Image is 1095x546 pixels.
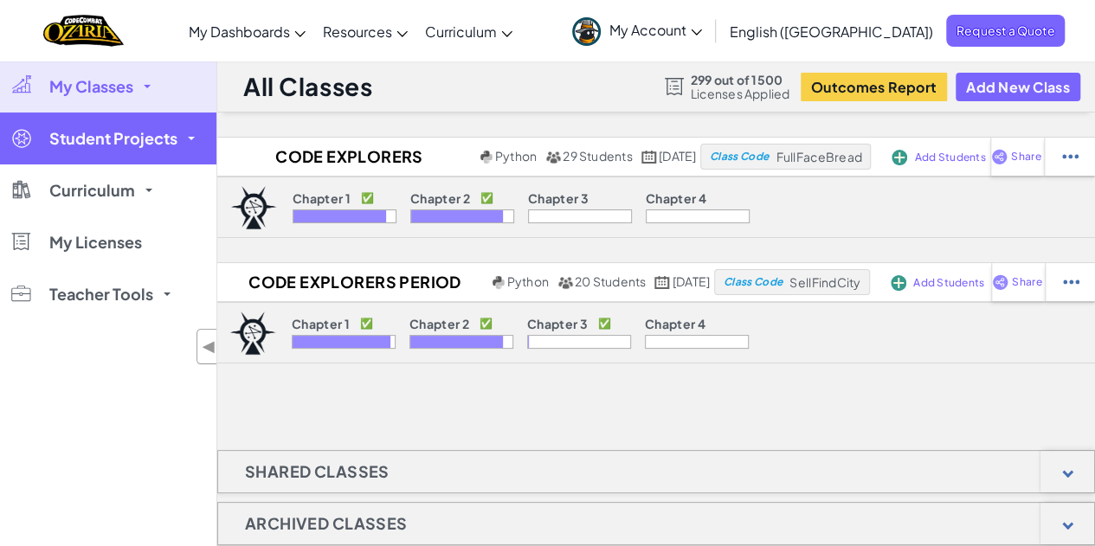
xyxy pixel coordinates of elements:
[776,149,861,164] span: FullFaceBread
[598,317,611,331] p: ✅
[914,152,985,163] span: Add Students
[691,87,790,100] span: Licenses Applied
[216,269,714,295] a: Code Explorers Period 01 Trimester 1 Python 20 Students [DATE]
[218,450,416,493] h1: Shared Classes
[527,317,588,331] p: Chapter 3
[49,234,142,250] span: My Licenses
[646,191,706,205] p: Chapter 4
[43,13,124,48] img: Home
[217,144,700,170] a: Code Explorers Period 03 Trimester 1 Python 29 Students [DATE]
[528,191,589,205] p: Chapter 3
[557,276,573,289] img: MultipleUsers.png
[49,286,153,302] span: Teacher Tools
[243,70,372,103] h1: All Classes
[730,22,933,41] span: English ([GEOGRAPHIC_DATA])
[360,317,373,331] p: ✅
[323,22,392,41] span: Resources
[425,22,497,41] span: Curriculum
[493,276,506,289] img: python.png
[218,502,434,545] h1: Archived Classes
[575,273,647,289] span: 20 Students
[641,151,657,164] img: calendar.svg
[202,334,216,359] span: ◀
[564,3,711,58] a: My Account
[721,8,942,55] a: English ([GEOGRAPHIC_DATA])
[789,274,860,290] span: SellFindCity
[217,144,476,170] h2: Code Explorers Period 03 Trimester 1
[659,148,696,164] span: [DATE]
[480,151,493,164] img: python.png
[691,73,790,87] span: 299 out of 1500
[49,131,177,146] span: Student Projects
[609,21,702,39] span: My Account
[1012,277,1041,287] span: Share
[49,79,133,94] span: My Classes
[416,8,521,55] a: Curriculum
[801,73,947,101] button: Outcomes Report
[891,275,906,291] img: IconAddStudents.svg
[409,317,469,331] p: Chapter 2
[189,22,290,41] span: My Dashboards
[545,151,561,164] img: MultipleUsers.png
[913,278,984,288] span: Add Students
[314,8,416,55] a: Resources
[1063,274,1079,290] img: IconStudentEllipsis.svg
[1062,149,1079,164] img: IconStudentEllipsis.svg
[892,150,907,165] img: IconAddStudents.svg
[1011,151,1040,162] span: Share
[956,73,1080,101] button: Add New Class
[49,183,135,198] span: Curriculum
[43,13,124,48] a: Ozaria by CodeCombat logo
[230,186,277,229] img: logo
[506,273,548,289] span: Python
[710,151,769,162] span: Class Code
[946,15,1065,47] a: Request a Quote
[991,149,1008,164] img: IconShare_Purple.svg
[480,317,493,331] p: ✅
[724,277,783,287] span: Class Code
[361,191,374,205] p: ✅
[645,317,705,331] p: Chapter 4
[572,17,601,46] img: avatar
[293,191,351,205] p: Chapter 1
[654,276,670,289] img: calendar.svg
[495,148,537,164] span: Python
[480,191,493,205] p: ✅
[229,312,276,355] img: logo
[410,191,470,205] p: Chapter 2
[180,8,314,55] a: My Dashboards
[673,273,710,289] span: [DATE]
[563,148,633,164] span: 29 Students
[992,274,1008,290] img: IconShare_Purple.svg
[292,317,350,331] p: Chapter 1
[216,269,488,295] h2: Code Explorers Period 01 Trimester 1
